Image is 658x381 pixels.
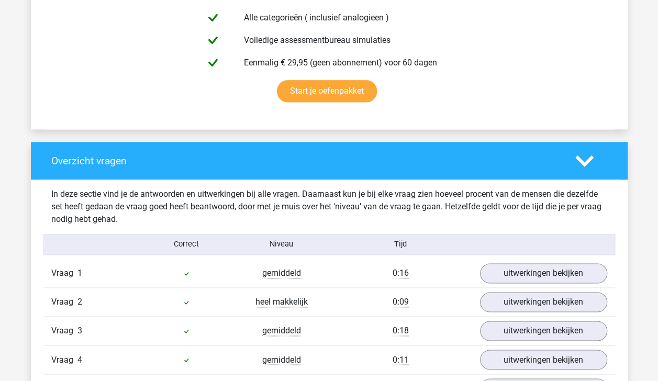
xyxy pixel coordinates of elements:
span: 0:16 [393,268,409,278]
span: 0:11 [393,354,409,365]
a: uitwerkingen bekijken [480,321,607,341]
span: 1 [77,268,82,278]
a: Start je oefenpakket [277,80,377,102]
a: uitwerkingen bekijken [480,350,607,369]
span: 0:09 [393,297,409,307]
div: In deze sectie vind je de antwoorden en uitwerkingen bij alle vragen. Daarnaast kun je bij elke v... [43,188,615,226]
div: Correct [139,239,234,250]
span: Vraag [51,324,77,337]
span: 2 [77,297,82,307]
span: Vraag [51,296,77,308]
h4: Overzicht vragen [51,155,560,167]
a: uitwerkingen bekijken [480,263,607,283]
a: uitwerkingen bekijken [480,292,607,312]
span: gemiddeld [262,268,301,278]
span: gemiddeld [262,326,301,336]
span: 4 [77,354,82,364]
span: gemiddeld [262,354,301,365]
span: 3 [77,326,82,335]
span: 0:18 [393,326,409,336]
span: Vraag [51,267,77,279]
span: heel makkelijk [255,297,308,307]
span: Vraag [51,353,77,366]
div: Tijd [329,239,472,250]
div: Niveau [234,239,329,250]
